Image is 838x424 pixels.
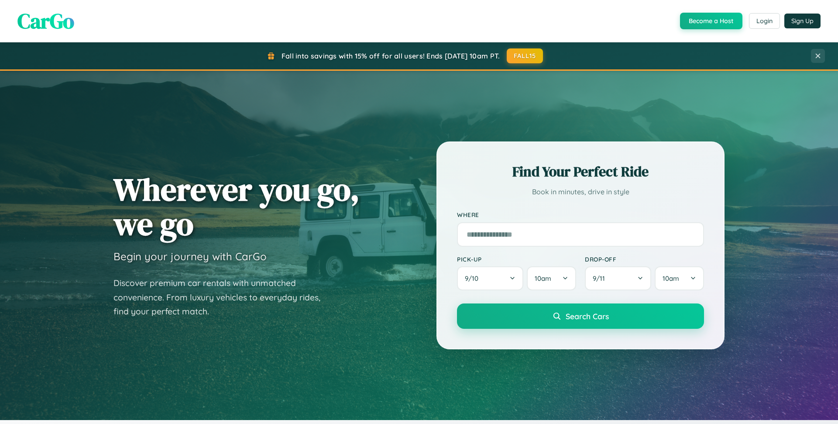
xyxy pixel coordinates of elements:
button: 10am [527,266,576,290]
label: Pick-up [457,255,576,263]
button: FALL15 [507,48,543,63]
button: 10am [655,266,704,290]
span: 10am [535,274,551,283]
span: 9 / 10 [465,274,483,283]
h2: Find Your Perfect Ride [457,162,704,181]
button: Sign Up [784,14,821,28]
button: 9/11 [585,266,651,290]
span: 10am [663,274,679,283]
h1: Wherever you go, we go [113,172,360,241]
button: Search Cars [457,303,704,329]
button: 9/10 [457,266,523,290]
h3: Begin your journey with CarGo [113,250,267,263]
label: Where [457,211,704,219]
span: Fall into savings with 15% off for all users! Ends [DATE] 10am PT. [282,52,500,60]
button: Become a Host [680,13,742,29]
p: Discover premium car rentals with unmatched convenience. From luxury vehicles to everyday rides, ... [113,276,332,319]
span: Search Cars [566,311,609,321]
button: Login [749,13,780,29]
label: Drop-off [585,255,704,263]
span: 9 / 11 [593,274,609,283]
span: CarGo [17,7,74,35]
p: Book in minutes, drive in style [457,186,704,198]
